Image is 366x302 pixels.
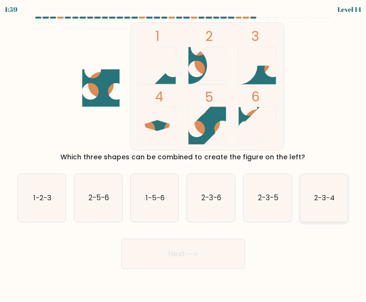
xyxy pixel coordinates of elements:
[146,193,165,203] text: 1-5-6
[155,88,163,106] tspan: 4
[5,4,18,14] div: 1:59
[315,193,335,203] text: 2-3-4
[155,27,159,46] tspan: 1
[258,193,278,203] text: 2-3-5
[337,4,361,14] div: Level 14
[205,88,213,107] tspan: 5
[205,27,213,46] tspan: 2
[121,239,245,269] button: Next
[251,88,260,106] tspan: 6
[89,193,109,203] text: 2-5-6
[202,193,222,203] text: 2-3-6
[23,152,343,162] div: Which three shapes can be combined to create the figure on the left?
[33,193,51,203] text: 1-2-3
[251,27,259,46] tspan: 3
